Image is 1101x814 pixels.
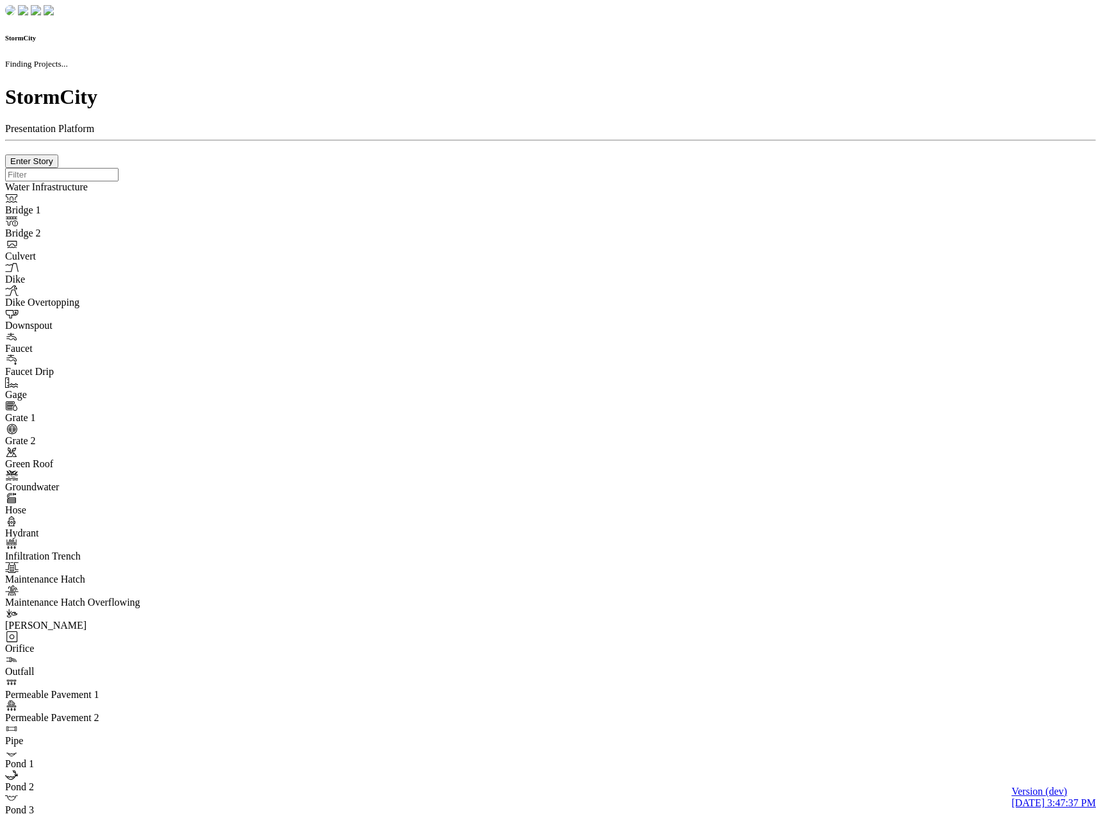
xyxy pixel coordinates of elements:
[5,297,179,308] div: Dike Overtopping
[5,527,179,539] div: Hydrant
[5,154,58,168] button: Enter Story
[5,389,179,401] div: Gage
[5,181,179,193] div: Water Infrastructure
[5,59,68,69] small: Finding Projects...
[5,123,94,134] span: Presentation Platform
[5,435,179,447] div: Grate 2
[18,5,28,15] img: chi-fish-down.png
[5,735,179,747] div: Pipe
[5,458,179,470] div: Green Roof
[5,251,179,262] div: Culvert
[5,481,179,493] div: Groundwater
[5,781,179,793] div: Pond 2
[5,366,179,378] div: Faucet Drip
[5,34,1096,42] h6: StormCity
[5,204,179,216] div: Bridge 1
[5,168,119,181] input: Filter
[5,412,179,424] div: Grate 1
[5,643,179,654] div: Orifice
[5,85,1096,109] h1: StormCity
[5,574,179,585] div: Maintenance Hatch
[5,5,15,15] img: chi-fish-down.png
[5,320,179,331] div: Downspout
[5,712,179,724] div: Permeable Pavement 2
[5,597,179,608] div: Maintenance Hatch Overflowing
[31,5,41,15] img: chi-fish-up.png
[1011,797,1096,808] span: [DATE] 3:47:37 PM
[5,666,179,677] div: Outfall
[44,5,54,15] img: chi-fish-blink.png
[1011,786,1096,809] a: Version (dev) [DATE] 3:47:37 PM
[5,689,179,701] div: Permeable Pavement 1
[5,343,179,354] div: Faucet
[5,551,179,562] div: Infiltration Trench
[5,620,179,631] div: [PERSON_NAME]
[5,228,179,239] div: Bridge 2
[5,504,179,516] div: Hose
[5,274,179,285] div: Dike
[5,758,179,770] div: Pond 1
